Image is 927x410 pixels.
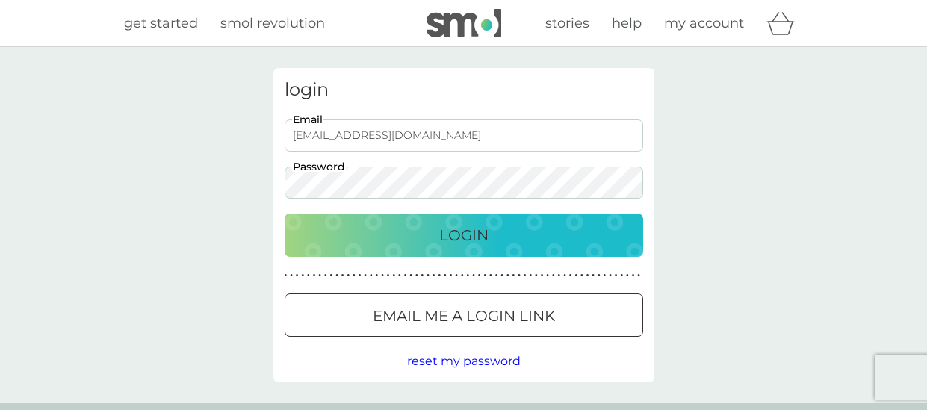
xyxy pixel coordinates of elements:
[620,272,623,279] p: ●
[335,272,338,279] p: ●
[609,272,612,279] p: ●
[664,15,744,31] span: my account
[415,272,418,279] p: ●
[612,13,642,34] a: help
[495,272,498,279] p: ●
[626,272,629,279] p: ●
[376,272,379,279] p: ●
[438,272,441,279] p: ●
[524,272,527,279] p: ●
[433,272,435,279] p: ●
[612,15,642,31] span: help
[545,15,589,31] span: stories
[124,13,198,34] a: get started
[535,272,538,279] p: ●
[324,272,327,279] p: ●
[421,272,424,279] p: ●
[285,79,643,101] h3: login
[541,272,544,279] p: ●
[341,272,344,279] p: ●
[427,9,501,37] img: smol
[552,272,555,279] p: ●
[632,272,635,279] p: ●
[563,272,566,279] p: ●
[546,272,549,279] p: ●
[381,272,384,279] p: ●
[307,272,310,279] p: ●
[330,272,333,279] p: ●
[569,272,572,279] p: ●
[529,272,532,279] p: ●
[592,272,595,279] p: ●
[512,272,515,279] p: ●
[506,272,509,279] p: ●
[545,13,589,34] a: stories
[444,272,447,279] p: ●
[766,8,804,38] div: basket
[427,272,430,279] p: ●
[461,272,464,279] p: ●
[285,214,643,257] button: Login
[373,304,555,328] p: Email me a login link
[296,272,299,279] p: ●
[407,354,521,368] span: reset my password
[313,272,316,279] p: ●
[637,272,640,279] p: ●
[574,272,577,279] p: ●
[398,272,401,279] p: ●
[664,13,744,34] a: my account
[407,352,521,371] button: reset my password
[124,15,198,31] span: get started
[580,272,583,279] p: ●
[478,272,481,279] p: ●
[439,223,489,247] p: Login
[558,272,561,279] p: ●
[285,293,643,337] button: Email me a login link
[285,272,288,279] p: ●
[518,272,521,279] p: ●
[301,272,304,279] p: ●
[598,272,601,279] p: ●
[359,272,362,279] p: ●
[467,272,470,279] p: ●
[347,272,350,279] p: ●
[615,272,618,279] p: ●
[472,272,475,279] p: ●
[450,272,453,279] p: ●
[387,272,390,279] p: ●
[370,272,373,279] p: ●
[409,272,412,279] p: ●
[353,272,356,279] p: ●
[500,272,503,279] p: ●
[483,272,486,279] p: ●
[220,13,325,34] a: smol revolution
[392,272,395,279] p: ●
[604,272,607,279] p: ●
[290,272,293,279] p: ●
[318,272,321,279] p: ●
[586,272,589,279] p: ●
[364,272,367,279] p: ●
[220,15,325,31] span: smol revolution
[404,272,407,279] p: ●
[489,272,492,279] p: ●
[455,272,458,279] p: ●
